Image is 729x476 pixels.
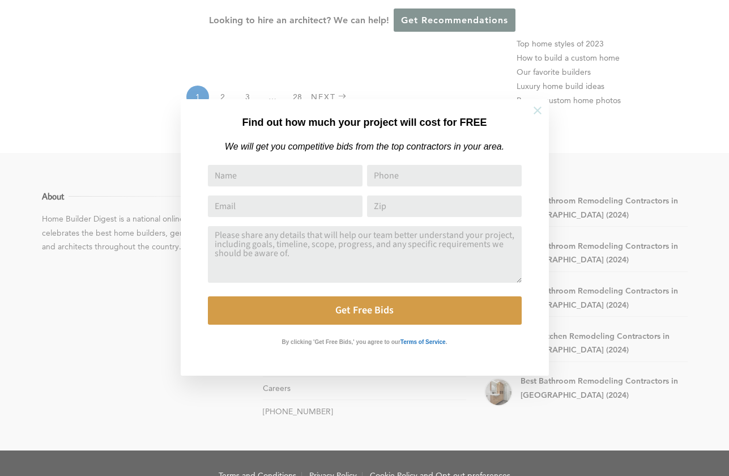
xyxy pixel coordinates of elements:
[367,195,522,217] input: Zip
[208,226,522,283] textarea: Comment or Message
[225,142,504,151] em: We will get you competitive bids from the top contractors in your area.
[208,195,363,217] input: Email Address
[208,296,522,325] button: Get Free Bids
[242,117,487,128] strong: Find out how much your project will cost for FREE
[672,419,715,462] iframe: Drift Widget Chat Controller
[208,165,363,186] input: Name
[400,339,446,345] strong: Terms of Service
[282,339,400,345] strong: By clicking 'Get Free Bids,' you agree to our
[367,165,522,186] input: Phone
[518,91,557,130] button: Close
[446,339,447,345] strong: .
[400,336,446,346] a: Terms of Service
